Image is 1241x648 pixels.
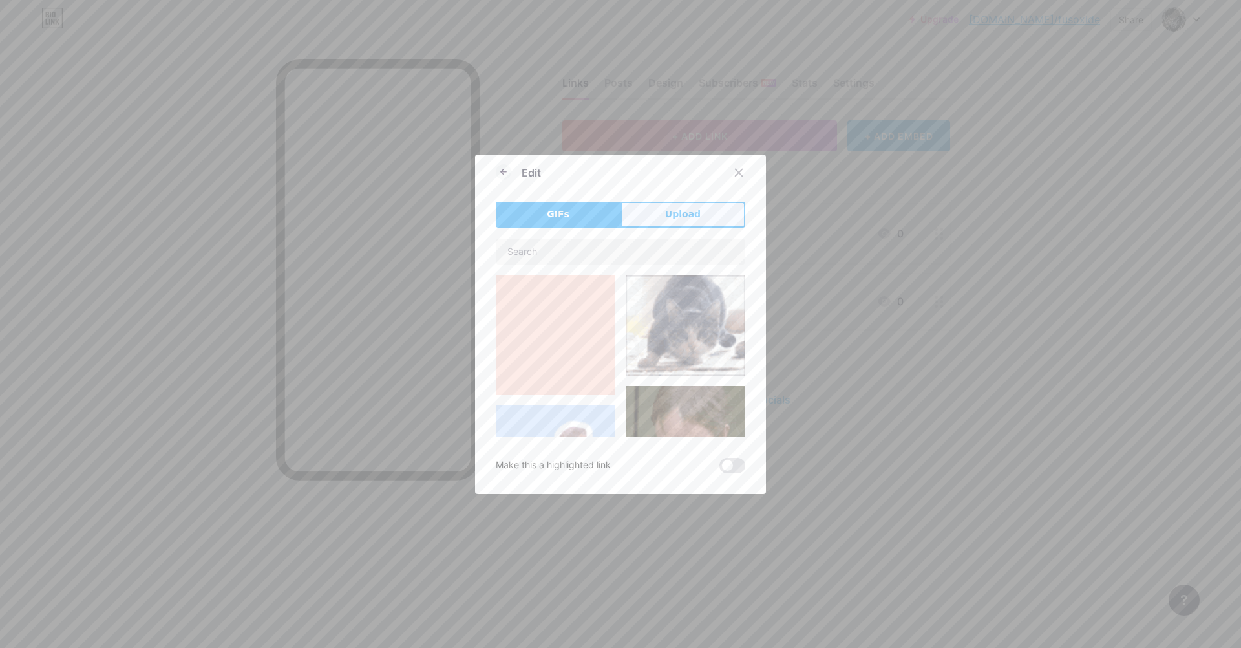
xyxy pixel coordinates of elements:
[496,202,620,228] button: GIFs
[626,275,745,376] img: Gihpy
[522,165,541,180] div: Edit
[496,275,615,395] img: Gihpy
[626,386,745,486] img: Gihpy
[665,208,701,221] span: Upload
[496,405,615,525] img: Gihpy
[496,458,611,473] div: Make this a highlighted link
[620,202,745,228] button: Upload
[547,208,569,221] span: GIFs
[496,239,745,265] input: Search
